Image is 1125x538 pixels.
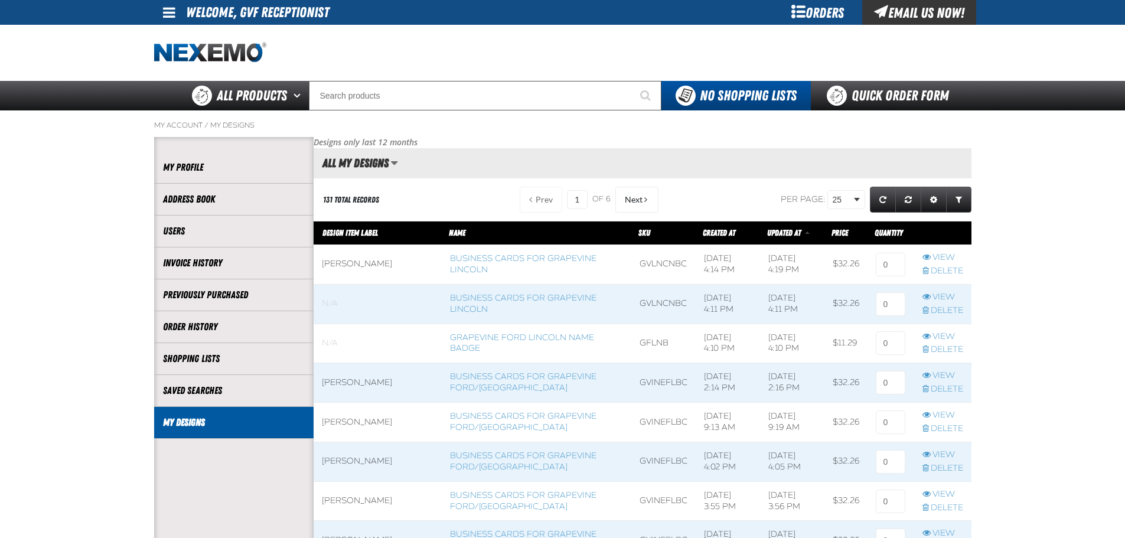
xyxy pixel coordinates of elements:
td: $32.26 [824,442,868,481]
a: My Account [154,120,203,130]
a: Updated At [767,228,803,237]
a: Expand or Collapse Grid Settings [921,187,947,213]
td: [DATE] 4:11 PM [760,284,824,324]
td: GVINEFLBC [631,403,696,442]
a: Previously Purchased [163,288,305,302]
td: [PERSON_NAME] [314,442,442,481]
td: $11.29 [824,324,868,363]
a: Users [163,224,305,238]
td: [PERSON_NAME] [314,363,442,403]
h2: All My Designs [314,156,389,169]
button: You do not have available Shopping Lists. Open to Create a New List [661,81,811,110]
button: Next Page [615,187,658,213]
input: 0 [876,450,905,474]
button: Open All Products pages [289,81,309,110]
td: [DATE] 2:16 PM [760,363,824,403]
td: Blank [314,284,442,324]
a: Reset grid action [895,187,921,213]
a: Saved Searches [163,384,305,397]
td: [DATE] 4:10 PM [696,324,760,363]
a: Business Cards for Grapevine Ford/[GEOGRAPHIC_DATA] [450,490,596,511]
a: Quick Order Form [811,81,971,110]
td: GVINEFLBC [631,363,696,403]
a: My Designs [210,120,255,130]
nav: Breadcrumbs [154,120,971,130]
a: Delete row action [922,266,963,277]
td: [PERSON_NAME] [314,244,442,284]
img: Nexemo logo [154,43,266,63]
td: [PERSON_NAME] [314,403,442,442]
td: GVINEFLBC [631,442,696,481]
input: 0 [876,371,905,394]
td: Blank [314,324,442,363]
td: GVLNCNBC [631,244,696,284]
td: [DATE] 4:19 PM [760,244,824,284]
span: All Products [217,85,287,106]
span: Price [831,228,848,237]
a: Business Cards for Grapevine Lincoln [450,293,596,314]
a: View row action [922,449,963,461]
a: Design Item Label [322,228,378,237]
td: [DATE] 4:11 PM [696,284,760,324]
td: $32.26 [824,244,868,284]
td: $32.26 [824,403,868,442]
a: Refresh grid action [870,187,896,213]
input: Current page number [567,190,588,209]
td: GVLNCNBC [631,284,696,324]
input: 0 [876,410,905,434]
a: Delete row action [922,344,963,356]
td: GFLNB [631,324,696,363]
a: Home [154,43,266,63]
td: $32.26 [824,481,868,521]
td: [DATE] 9:19 AM [760,403,824,442]
td: [DATE] 4:14 PM [696,244,760,284]
a: Invoice History [163,256,305,270]
a: View row action [922,410,963,421]
td: [DATE] 3:55 PM [696,481,760,521]
span: Created At [703,228,735,237]
input: 0 [876,490,905,513]
a: Name [449,228,465,237]
a: Address Book [163,193,305,206]
a: SKU [638,228,650,237]
td: [PERSON_NAME] [314,481,442,521]
input: Search [309,81,661,110]
a: Shopping Lists [163,352,305,366]
button: Manage grid views. Current view is All My Designs [390,153,398,173]
a: Business Cards for Grapevine Lincoln [450,253,596,275]
span: Updated At [767,228,801,237]
td: [DATE] 4:05 PM [760,442,824,481]
span: / [204,120,208,130]
span: Next Page [625,195,643,204]
p: Designs only last 12 months [314,137,971,148]
a: View row action [922,252,963,263]
th: Row actions [914,221,971,245]
span: Quantity [875,228,903,237]
td: [DATE] 2:14 PM [696,363,760,403]
td: [DATE] 9:13 AM [696,403,760,442]
td: [DATE] 4:10 PM [760,324,824,363]
a: Expand or Collapse Grid Filters [946,187,971,213]
span: Per page: [781,194,826,204]
input: 0 [876,292,905,316]
a: Delete row action [922,384,963,395]
a: Delete row action [922,423,963,435]
a: View row action [922,331,963,343]
a: Business Cards for Grapevine Ford/[GEOGRAPHIC_DATA] [450,451,596,472]
span: of 6 [592,194,611,205]
div: 131 total records [323,194,379,206]
input: 0 [876,331,905,355]
td: [DATE] 3:56 PM [760,481,824,521]
a: Delete row action [922,503,963,514]
a: Delete row action [922,463,963,474]
a: Grapevine Ford Lincoln Name Badge [450,332,594,354]
input: 0 [876,253,905,276]
td: [DATE] 4:02 PM [696,442,760,481]
a: Delete row action [922,305,963,317]
span: No Shopping Lists [700,87,797,104]
a: Business Cards for Grapevine Ford/[GEOGRAPHIC_DATA] [450,411,596,432]
a: View row action [922,292,963,303]
button: Start Searching [632,81,661,110]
